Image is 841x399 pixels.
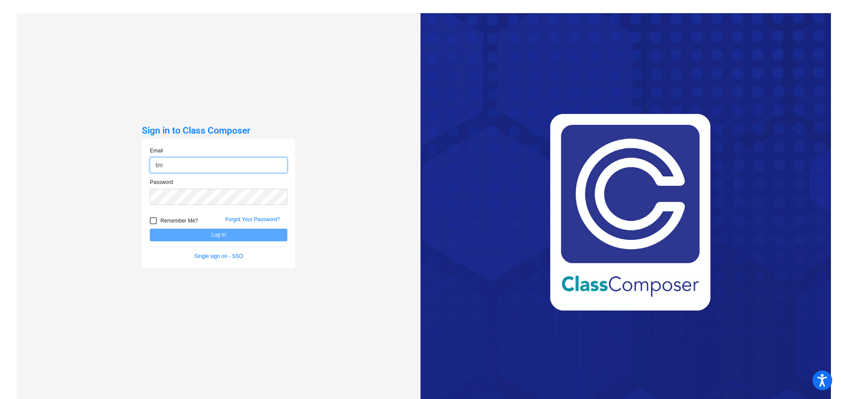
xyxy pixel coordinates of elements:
label: Email [150,147,163,155]
label: Password [150,178,173,186]
a: Forgot Your Password? [225,216,280,222]
button: Log In [150,229,287,241]
span: Remember Me? [160,215,198,226]
h3: Sign in to Class Composer [142,125,295,136]
a: Single sign on - SSO [194,253,243,259]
